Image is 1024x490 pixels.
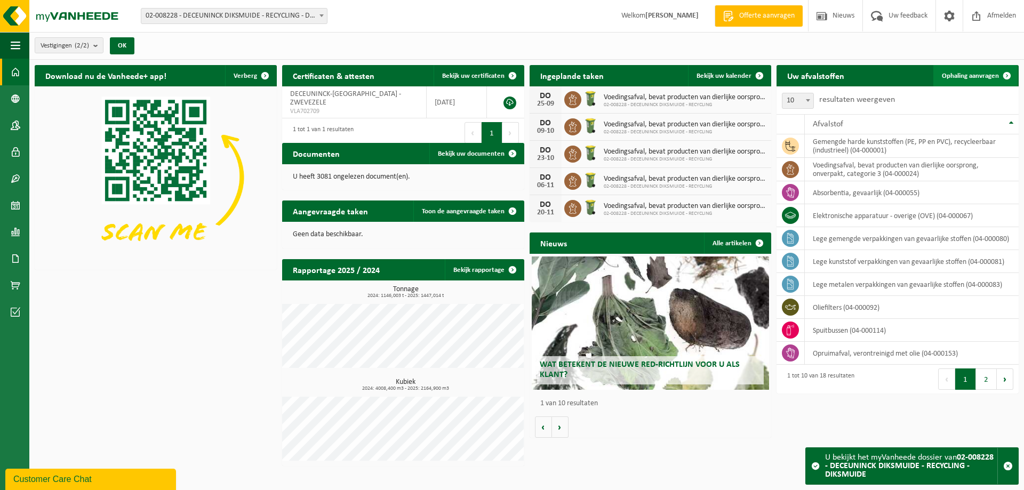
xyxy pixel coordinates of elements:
[282,200,379,221] h2: Aangevraagde taken
[813,120,843,128] span: Afvalstof
[535,146,556,155] div: DO
[41,38,89,54] span: Vestigingen
[645,12,699,20] strong: [PERSON_NAME]
[737,11,797,21] span: Offerte aanvragen
[805,250,1019,273] td: lege kunststof verpakkingen van gevaarlijke stoffen (04-000081)
[782,367,854,391] div: 1 tot 10 van 18 resultaten
[805,134,1019,158] td: gemengde harde kunststoffen (PE, PP en PVC), recycleerbaar (industrieel) (04-000001)
[141,9,327,23] span: 02-008228 - DECEUNINCK DIKSMUIDE - RECYCLING - DIKSMUIDE
[704,232,770,254] a: Alle artikelen
[35,37,103,53] button: Vestigingen(2/2)
[715,5,803,27] a: Offerte aanvragen
[938,368,955,390] button: Previous
[933,65,1018,86] a: Ophaling aanvragen
[805,319,1019,342] td: spuitbussen (04-000114)
[604,129,766,135] span: 02-008228 - DECEUNINCK DIKSMUIDE - RECYCLING
[604,93,766,102] span: Voedingsafval, bevat producten van dierlijke oorsprong, onverpakt, categorie 3
[535,92,556,100] div: DO
[413,200,523,222] a: Toon de aangevraagde taken
[442,73,505,79] span: Bekijk uw certificaten
[777,65,855,86] h2: Uw afvalstoffen
[502,122,519,143] button: Next
[604,121,766,129] span: Voedingsafval, bevat producten van dierlijke oorsprong, onverpakt, categorie 3
[482,122,502,143] button: 1
[581,144,599,162] img: WB-0140-HPE-GN-50
[552,416,569,438] button: Volgende
[234,73,257,79] span: Verberg
[540,360,740,379] span: Wat betekent de nieuwe RED-richtlijn voor u als klant?
[429,143,523,164] a: Bekijk uw documenten
[604,202,766,211] span: Voedingsafval, bevat producten van dierlijke oorsprong, onverpakt, categorie 3
[805,342,1019,365] td: opruimafval, verontreinigd met olie (04-000153)
[581,117,599,135] img: WB-0140-HPE-GN-50
[287,286,524,299] h3: Tonnage
[535,173,556,182] div: DO
[75,42,89,49] count: (2/2)
[604,175,766,183] span: Voedingsafval, bevat producten van dierlijke oorsprong, onverpakt, categorie 3
[535,209,556,216] div: 20-11
[805,158,1019,181] td: voedingsafval, bevat producten van dierlijke oorsprong, onverpakt, categorie 3 (04-000024)
[540,400,766,407] p: 1 van 10 resultaten
[535,155,556,162] div: 23-10
[604,148,766,156] span: Voedingsafval, bevat producten van dierlijke oorsprong, onverpakt, categorie 3
[697,73,751,79] span: Bekijk uw kalender
[782,93,814,109] span: 10
[110,37,134,54] button: OK
[427,86,487,118] td: [DATE]
[35,65,177,86] h2: Download nu de Vanheede+ app!
[535,200,556,209] div: DO
[805,181,1019,204] td: absorbentia, gevaarlijk (04-000055)
[825,453,994,479] strong: 02-008228 - DECEUNINCK DIKSMUIDE - RECYCLING - DIKSMUIDE
[530,232,578,253] h2: Nieuws
[805,273,1019,296] td: lege metalen verpakkingen van gevaarlijke stoffen (04-000083)
[438,150,505,157] span: Bekijk uw documenten
[5,467,178,490] iframe: chat widget
[581,198,599,216] img: WB-0140-HPE-GN-50
[805,296,1019,319] td: oliefilters (04-000092)
[282,65,385,86] h2: Certificaten & attesten
[955,368,976,390] button: 1
[782,93,813,108] span: 10
[581,171,599,189] img: WB-0140-HPE-GN-50
[290,90,401,107] span: DECEUNINCK-[GEOGRAPHIC_DATA] - ZWEVEZELE
[688,65,770,86] a: Bekijk uw kalender
[287,121,354,144] div: 1 tot 1 van 1 resultaten
[581,90,599,108] img: WB-0140-HPE-GN-50
[604,183,766,190] span: 02-008228 - DECEUNINCK DIKSMUIDE - RECYCLING
[225,65,276,86] button: Verberg
[604,211,766,217] span: 02-008228 - DECEUNINCK DIKSMUIDE - RECYCLING
[35,86,277,268] img: Download de VHEPlus App
[293,173,514,181] p: U heeft 3081 ongelezen document(en).
[422,208,505,215] span: Toon de aangevraagde taken
[434,65,523,86] a: Bekijk uw certificaten
[604,102,766,108] span: 02-008228 - DECEUNINCK DIKSMUIDE - RECYCLING
[819,95,895,104] label: resultaten weergeven
[293,231,514,238] p: Geen data beschikbaar.
[290,107,418,116] span: VLA702709
[976,368,997,390] button: 2
[535,182,556,189] div: 06-11
[287,379,524,391] h3: Kubiek
[805,227,1019,250] td: lege gemengde verpakkingen van gevaarlijke stoffen (04-000080)
[535,119,556,127] div: DO
[141,8,327,24] span: 02-008228 - DECEUNINCK DIKSMUIDE - RECYCLING - DIKSMUIDE
[282,143,350,164] h2: Documenten
[287,293,524,299] span: 2024: 1146,003 t - 2025: 1447,014 t
[465,122,482,143] button: Previous
[532,256,769,390] a: Wat betekent de nieuwe RED-richtlijn voor u als klant?
[445,259,523,280] a: Bekijk rapportage
[287,386,524,391] span: 2024: 4008,400 m3 - 2025: 2164,900 m3
[942,73,999,79] span: Ophaling aanvragen
[825,448,997,484] div: U bekijkt het myVanheede dossier van
[282,259,390,280] h2: Rapportage 2025 / 2024
[535,127,556,135] div: 09-10
[535,100,556,108] div: 25-09
[805,204,1019,227] td: elektronische apparatuur - overige (OVE) (04-000067)
[997,368,1013,390] button: Next
[535,416,552,438] button: Vorige
[604,156,766,163] span: 02-008228 - DECEUNINCK DIKSMUIDE - RECYCLING
[530,65,614,86] h2: Ingeplande taken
